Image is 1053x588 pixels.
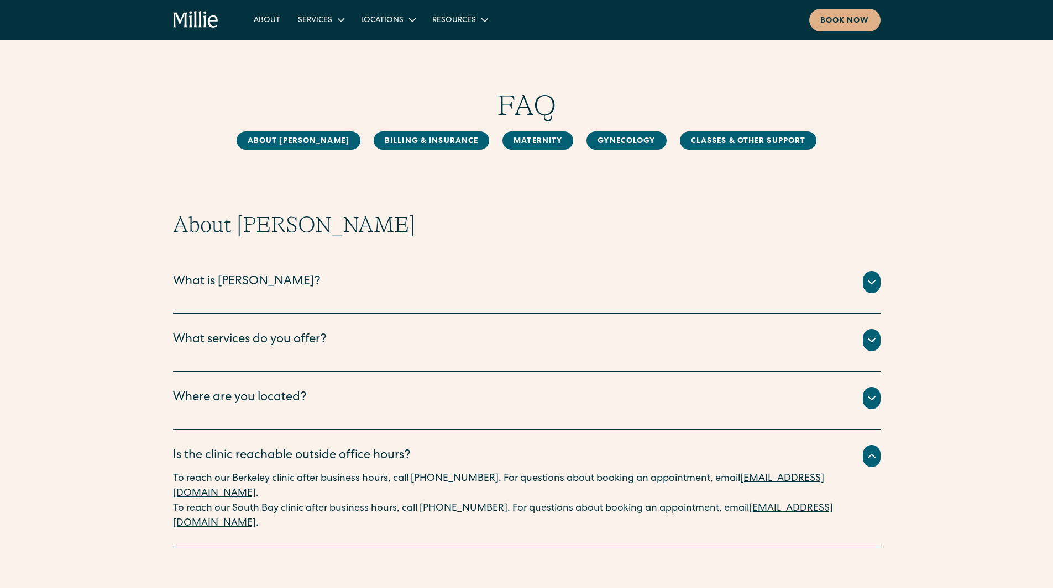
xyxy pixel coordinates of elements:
[502,131,573,150] a: MAternity
[820,15,869,27] div: Book now
[423,10,496,29] div: Resources
[298,15,332,27] div: Services
[173,273,321,292] div: What is [PERSON_NAME]?
[352,10,423,29] div: Locations
[173,472,881,501] p: To reach our Berkeley clinic after business hours, call [PHONE_NUMBER]. For questions about booki...
[173,389,307,407] div: Where are you located?
[245,10,289,29] a: About
[680,131,817,150] a: Classes & Other Support
[809,9,881,31] a: Book now
[173,331,327,349] div: What services do you offer?
[289,10,352,29] div: Services
[173,501,881,531] p: To reach our South Bay clinic after business hours, call [PHONE_NUMBER]. For questions about book...
[173,88,881,123] h1: FAQ
[237,131,360,150] a: About [PERSON_NAME]
[173,211,881,238] h2: About [PERSON_NAME]
[173,447,411,465] div: Is the clinic reachable outside office hours?
[586,131,666,150] a: Gynecology
[173,11,219,29] a: home
[432,15,476,27] div: Resources
[361,15,404,27] div: Locations
[374,131,489,150] a: Billing & Insurance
